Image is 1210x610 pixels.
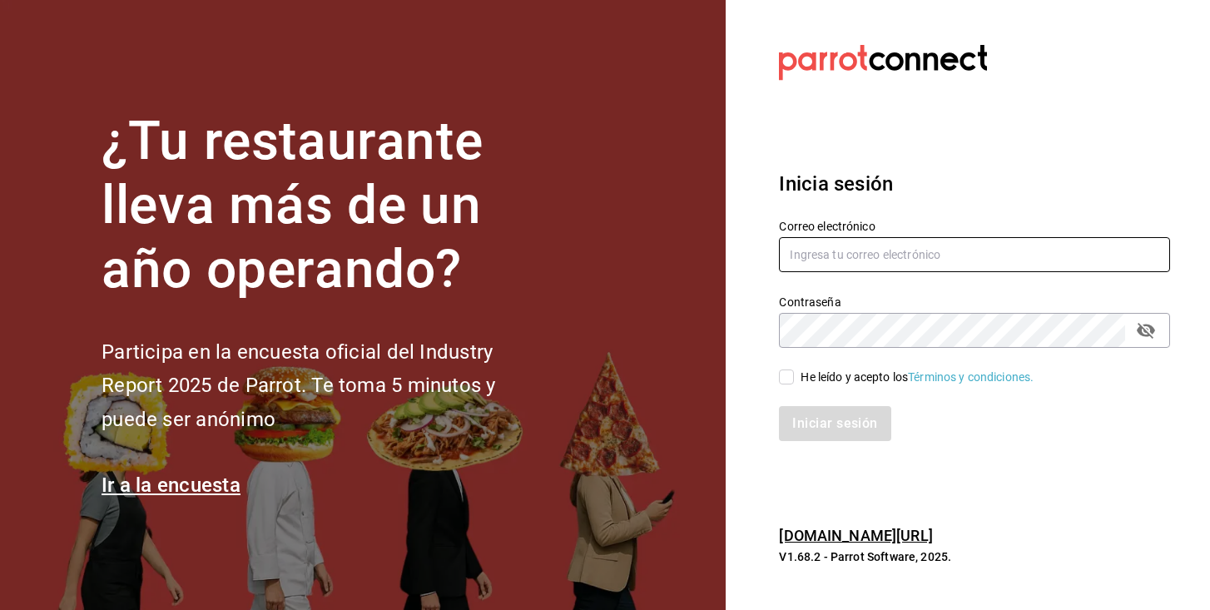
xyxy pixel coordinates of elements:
[779,169,1170,199] h3: Inicia sesión
[779,221,1170,232] label: Correo electrónico
[801,369,1034,386] div: He leído y acepto los
[1132,316,1160,345] button: passwordField
[102,110,551,301] h1: ¿Tu restaurante lleva más de un año operando?
[779,527,932,544] a: [DOMAIN_NAME][URL]
[779,548,1170,565] p: V1.68.2 - Parrot Software, 2025.
[908,370,1034,384] a: Términos y condiciones.
[779,237,1170,272] input: Ingresa tu correo electrónico
[102,474,241,497] a: Ir a la encuesta
[102,335,551,437] h2: Participa en la encuesta oficial del Industry Report 2025 de Parrot. Te toma 5 minutos y puede se...
[779,296,1170,308] label: Contraseña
